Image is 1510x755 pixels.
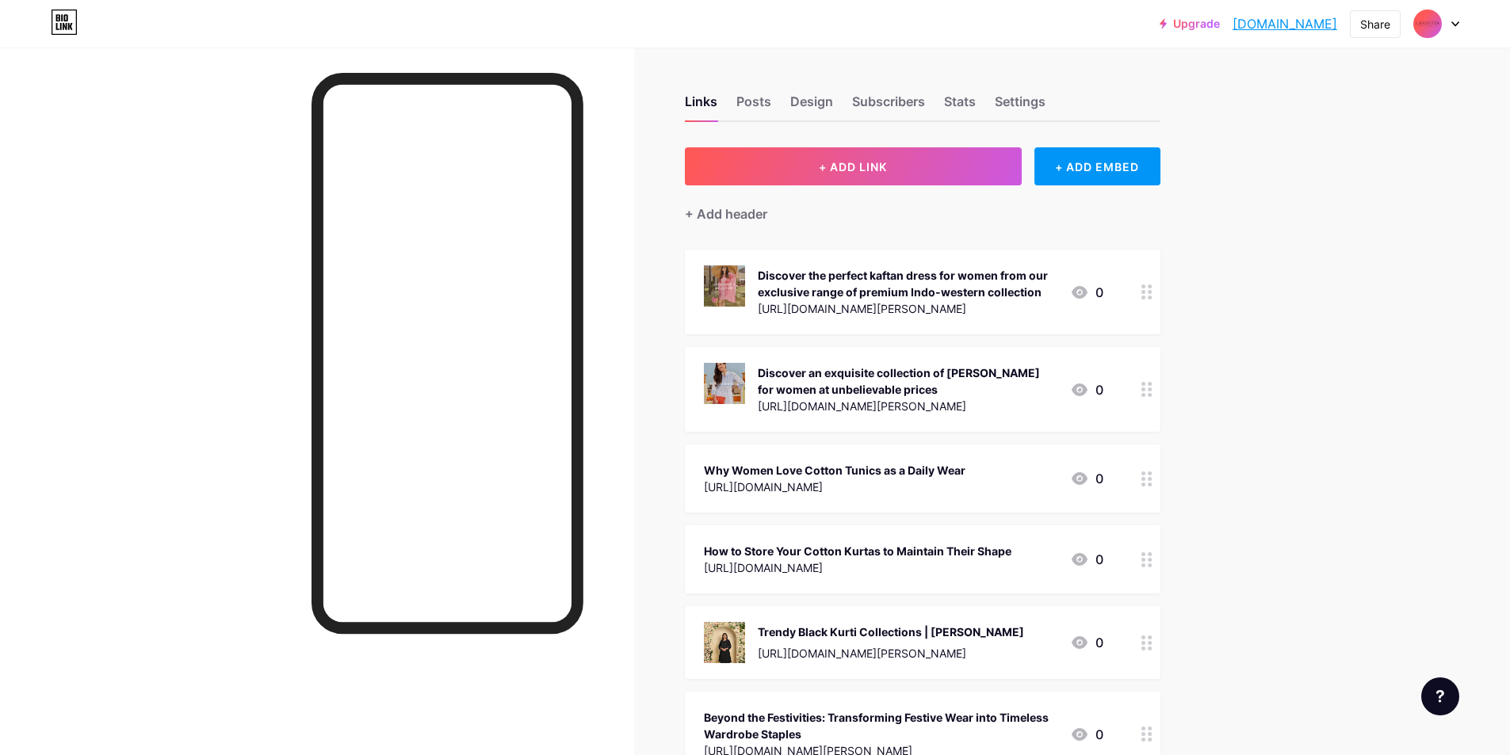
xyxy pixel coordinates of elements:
[758,623,1024,640] div: Trendy Black Kurti Collections | [PERSON_NAME]
[819,160,887,173] span: + ADD LINK
[1070,469,1103,488] div: 0
[1413,9,1443,39] img: Lakshita
[995,92,1046,120] div: Settings
[758,398,1057,414] div: [URL][DOMAIN_NAME][PERSON_NAME]
[685,92,717,120] div: Links
[758,267,1057,300] div: Discover the perfect kaftan dress for women from our exclusive range of premium Indo-western coll...
[1070,283,1103,302] div: 0
[704,543,1011,559] div: How to Store Your Cotton Kurtas to Maintain Their Shape
[852,92,925,120] div: Subscribers
[758,300,1057,317] div: [URL][DOMAIN_NAME][PERSON_NAME]
[685,147,1022,185] button: + ADD LINK
[1034,147,1160,185] div: + ADD EMBED
[736,92,771,120] div: Posts
[704,559,1011,576] div: [URL][DOMAIN_NAME]
[1070,633,1103,652] div: 0
[1233,14,1337,33] a: [DOMAIN_NAME]
[704,622,745,663] img: Trendy Black Kurti Collections | Lakshita
[1070,550,1103,569] div: 0
[704,265,745,307] img: Discover the perfect kaftan dress for women from our exclusive range of premium Indo-western coll...
[944,92,976,120] div: Stats
[1070,725,1103,744] div: 0
[704,479,965,495] div: [URL][DOMAIN_NAME]
[790,92,833,120] div: Design
[685,204,767,223] div: + Add header
[1360,16,1390,32] div: Share
[758,645,1024,662] div: [URL][DOMAIN_NAME][PERSON_NAME]
[758,364,1057,398] div: Discover an exquisite collection of [PERSON_NAME] for women at unbelievable prices
[1160,17,1220,30] a: Upgrade
[704,363,745,404] img: Discover an exquisite collection of kurti for women at unbelievable prices
[704,709,1057,742] div: Beyond the Festivities: Transforming Festive Wear into Timeless Wardrobe Staples
[1070,380,1103,399] div: 0
[704,462,965,479] div: Why Women Love Cotton Tunics as a Daily Wear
